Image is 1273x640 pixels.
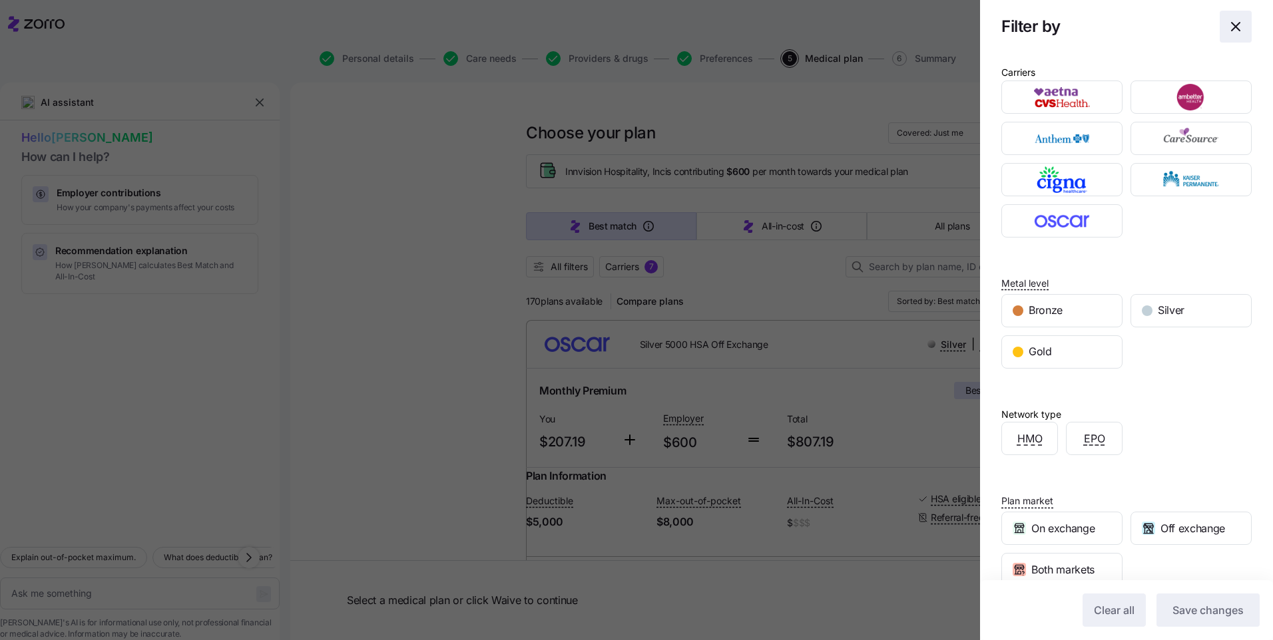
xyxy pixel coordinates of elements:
img: Kaiser Permanente [1143,166,1240,193]
span: Clear all [1094,602,1135,618]
button: Clear all [1083,593,1146,627]
span: EPO [1084,430,1105,447]
h1: Filter by [1001,16,1209,37]
div: Carriers [1001,65,1035,80]
img: Aetna CVS Health [1013,84,1111,110]
span: Off exchange [1160,520,1225,537]
span: Both markets [1031,561,1095,578]
img: Oscar [1013,208,1111,234]
img: Anthem [1013,125,1111,152]
img: Cigna Healthcare [1013,166,1111,193]
img: Ambetter [1143,84,1240,110]
button: Save changes [1156,593,1260,627]
img: CareSource [1143,125,1240,152]
span: Save changes [1172,602,1244,618]
span: HMO [1017,430,1043,447]
span: On exchange [1031,520,1095,537]
span: Bronze [1029,302,1063,319]
div: Network type [1001,407,1061,422]
span: Gold [1029,343,1052,360]
span: Plan market [1001,494,1053,508]
span: Silver [1158,302,1184,319]
span: Metal level [1001,277,1049,290]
